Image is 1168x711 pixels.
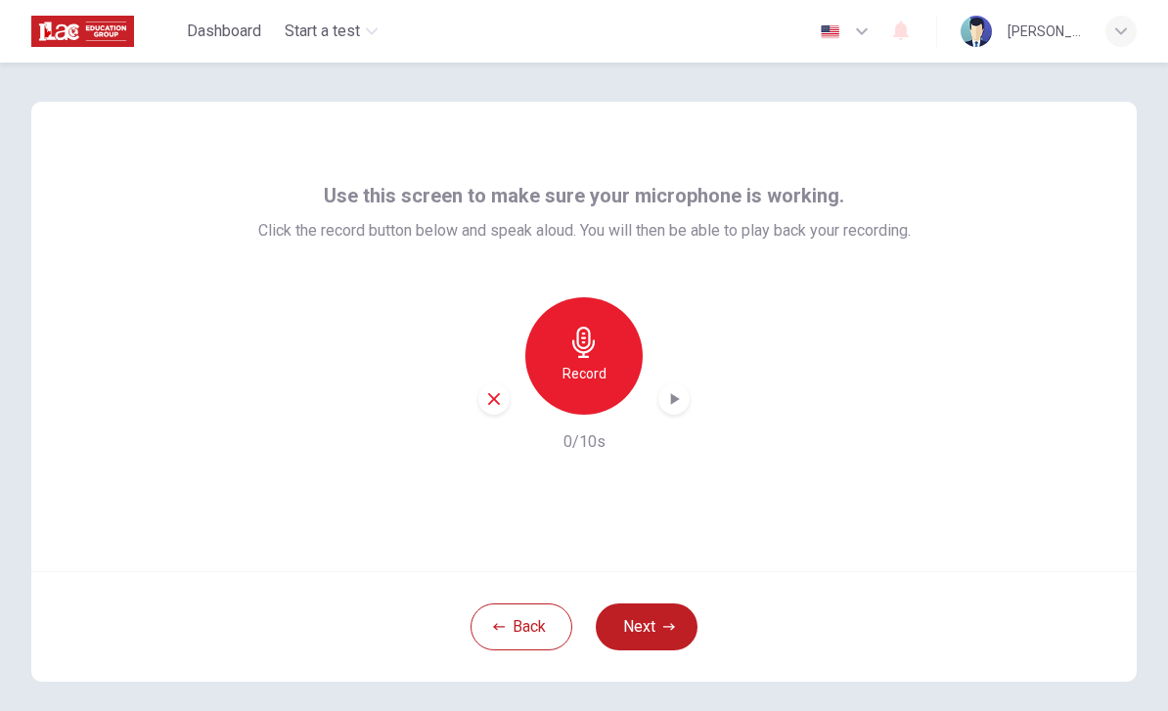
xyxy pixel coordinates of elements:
[277,14,385,49] button: Start a test
[563,430,606,454] h6: 0/10s
[562,362,606,385] h6: Record
[1008,20,1082,43] div: [PERSON_NAME] [PERSON_NAME] [PERSON_NAME]
[31,12,134,51] img: ILAC logo
[525,297,643,415] button: Record
[187,20,261,43] span: Dashboard
[31,12,179,51] a: ILAC logo
[818,24,842,39] img: en
[285,20,360,43] span: Start a test
[179,14,269,49] button: Dashboard
[471,603,572,650] button: Back
[961,16,992,47] img: Profile picture
[258,219,911,243] span: Click the record button below and speak aloud. You will then be able to play back your recording.
[324,180,844,211] span: Use this screen to make sure your microphone is working.
[596,603,697,650] button: Next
